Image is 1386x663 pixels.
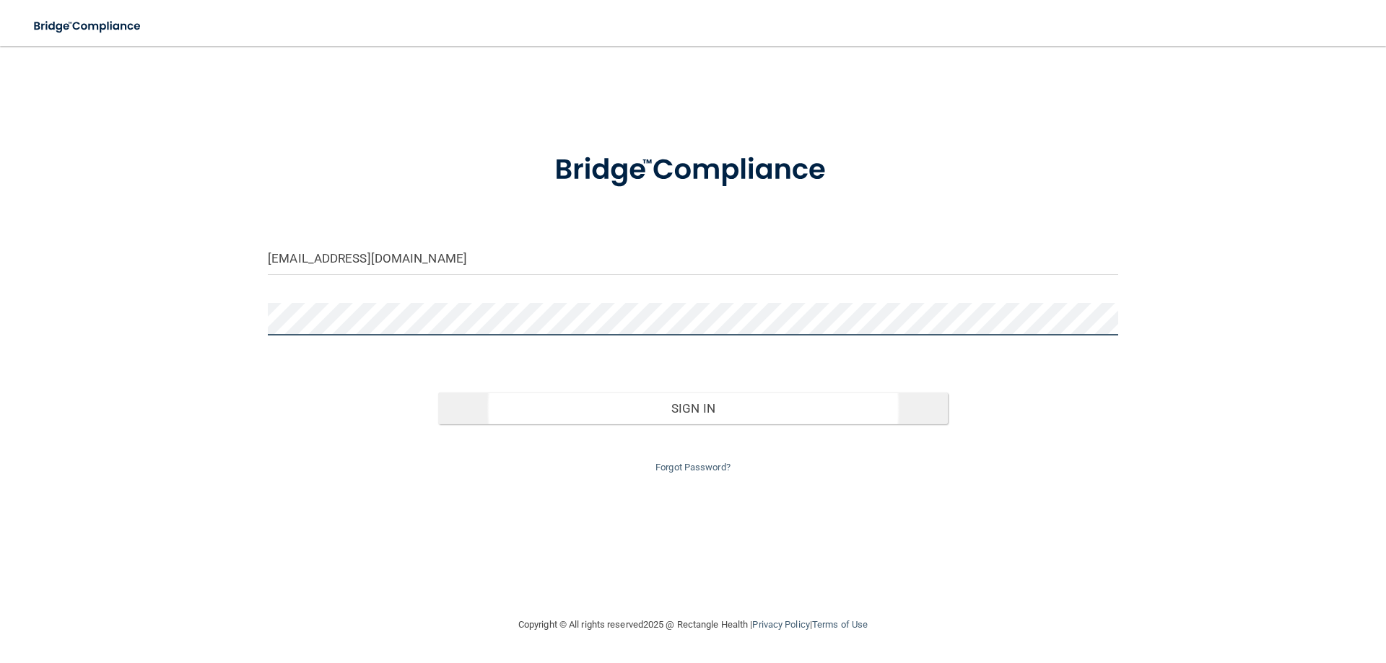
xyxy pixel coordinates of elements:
[1136,561,1369,618] iframe: Drift Widget Chat Controller
[438,392,949,424] button: Sign In
[430,602,956,648] div: Copyright © All rights reserved 2025 @ Rectangle Health | |
[752,619,809,630] a: Privacy Policy
[268,242,1118,275] input: Email
[22,12,154,41] img: bridge_compliance_login_screen.278c3ca4.svg
[525,133,861,208] img: bridge_compliance_login_screen.278c3ca4.svg
[812,619,868,630] a: Terms of Use
[655,462,731,473] a: Forgot Password?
